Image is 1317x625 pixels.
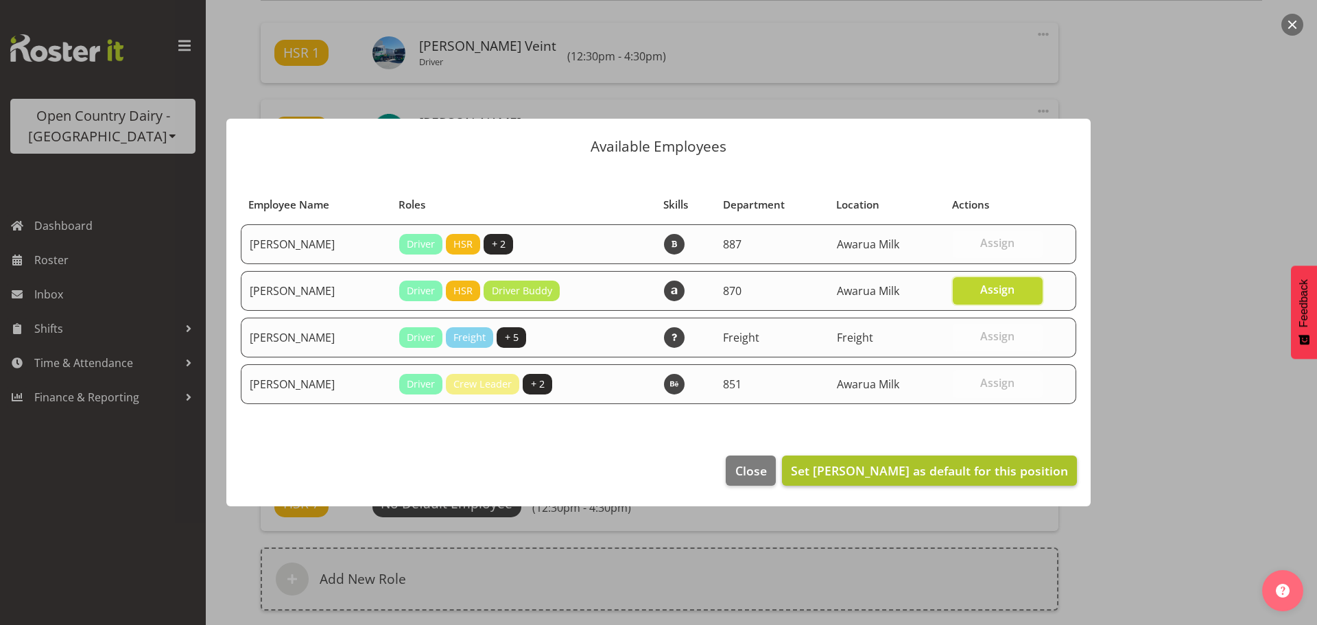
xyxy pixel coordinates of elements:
div: Department [723,197,821,213]
span: Close [735,462,767,480]
td: [PERSON_NAME] [241,364,391,404]
div: Skills [663,197,707,213]
span: HSR [453,283,473,298]
span: Freight [453,330,486,345]
span: + 5 [505,330,519,345]
span: 851 [723,377,741,392]
span: Driver [407,237,435,252]
span: 870 [723,283,741,298]
button: Feedback - Show survey [1291,266,1317,359]
span: Feedback [1298,279,1310,327]
span: Driver [407,330,435,345]
img: help-xxl-2.png [1276,584,1290,598]
p: Available Employees [240,139,1077,154]
button: Set [PERSON_NAME] as default for this position [782,456,1077,486]
span: + 2 [531,377,545,392]
span: Freight [723,330,759,345]
span: Freight [837,330,873,345]
span: HSR [453,237,473,252]
span: Assign [980,236,1015,250]
span: Assign [980,376,1015,390]
td: [PERSON_NAME] [241,318,391,357]
span: Awarua Milk [837,283,899,298]
button: Close [726,456,775,486]
span: 887 [723,237,741,252]
td: [PERSON_NAME] [241,224,391,264]
div: Employee Name [248,197,383,213]
span: Set [PERSON_NAME] as default for this position [791,462,1068,479]
span: Awarua Milk [837,377,899,392]
span: Driver [407,283,435,298]
div: Location [836,197,936,213]
div: Actions [952,197,1043,213]
span: Assign [980,283,1015,296]
div: Roles [399,197,648,213]
span: Crew Leader [453,377,512,392]
td: [PERSON_NAME] [241,271,391,311]
span: Awarua Milk [837,237,899,252]
span: Assign [980,329,1015,343]
span: Driver [407,377,435,392]
span: Driver Buddy [492,283,552,298]
span: + 2 [492,237,506,252]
